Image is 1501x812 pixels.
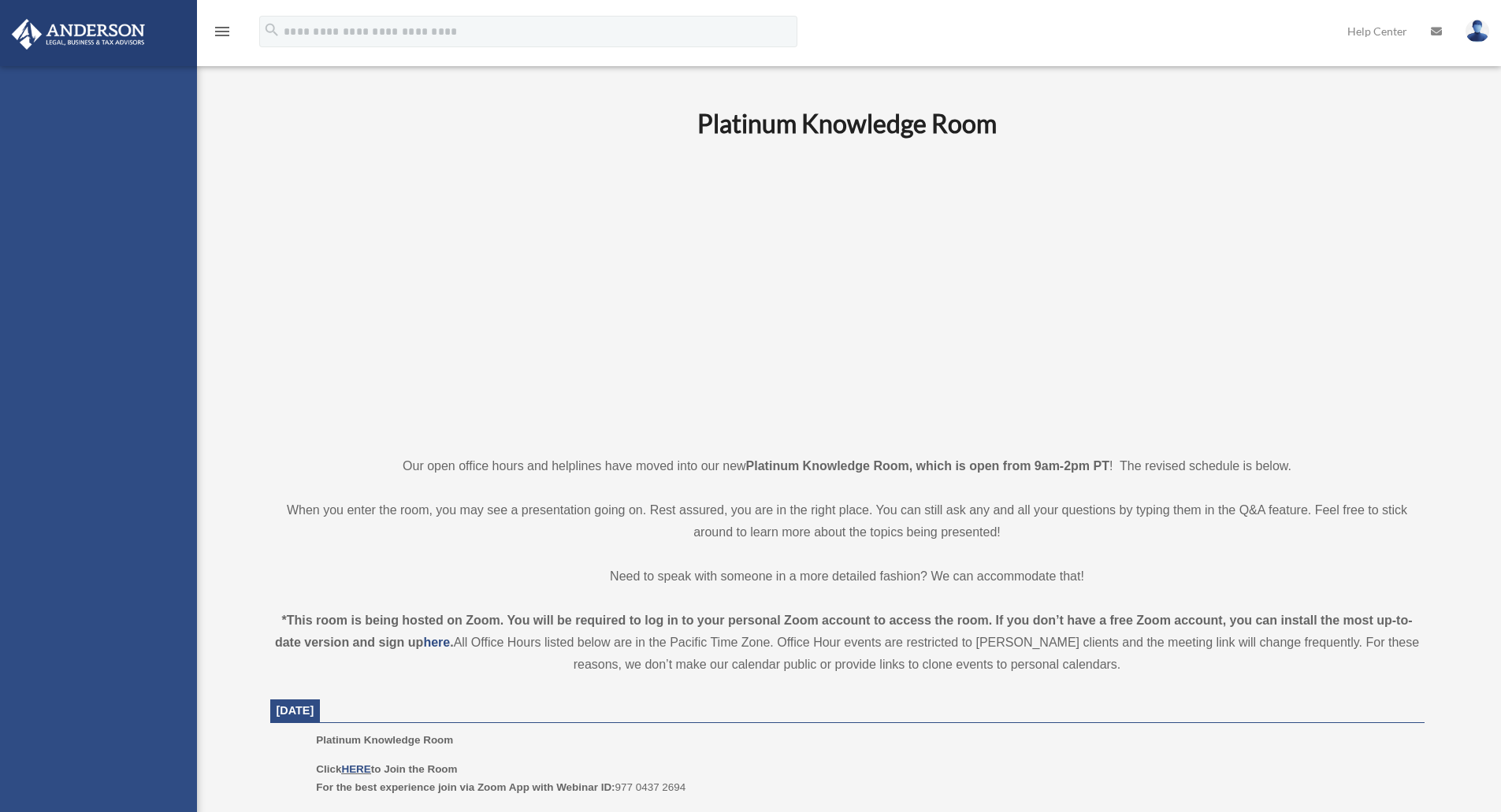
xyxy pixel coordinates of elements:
[423,636,450,649] a: here
[277,704,314,717] span: [DATE]
[270,610,1425,676] div: All Office Hours listed below are in the Pacific Time Zone. Office Hour events are restricted to ...
[270,455,1425,477] p: Our open office hours and helplines have moved into our new ! The revised schedule is below.
[450,636,453,649] strong: .
[316,781,615,793] b: For the best experience join via Zoom App with Webinar ID:
[213,28,232,41] a: menu
[263,21,281,39] i: search
[697,108,997,139] b: Platinum Knowledge Room
[275,614,1413,649] strong: *This room is being hosted on Zoom. You will be required to log in to your personal Zoom account ...
[270,565,1425,588] p: Need to speak with someone in a more detailed fashion? We can accommodate that!
[316,760,1413,797] p: 977 0437 2694
[316,734,453,746] span: Platinum Knowledge Room
[316,763,457,775] b: Click to Join the Room
[270,499,1425,543] p: When you enter the room, you may see a presentation going on. Rest assured, you are in the right ...
[213,22,232,41] i: menu
[611,160,1083,426] iframe: 231110_Toby_KnowledgeRoom
[1466,20,1489,43] img: User Pic
[7,19,150,50] img: Anderson Advisors Platinum Portal
[341,763,370,775] a: HERE
[746,459,1109,473] strong: Platinum Knowledge Room, which is open from 9am-2pm PT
